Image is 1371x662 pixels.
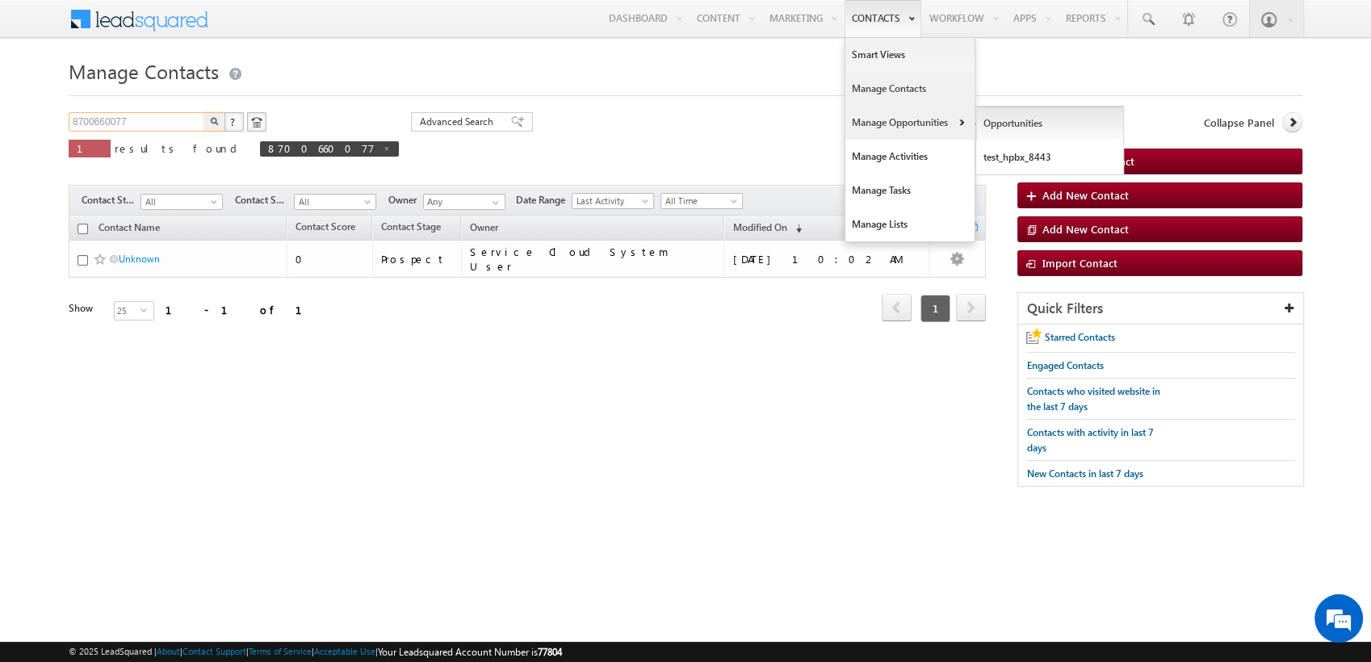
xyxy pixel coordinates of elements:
[235,193,294,207] span: Contact Source
[976,107,1124,140] a: Opportunities
[157,646,180,656] a: About
[789,222,802,235] span: (sorted descending)
[210,117,218,125] img: Search
[732,252,921,266] div: [DATE] 10:02 AM
[882,295,912,321] a: prev
[230,115,237,128] span: ?
[956,295,986,321] a: next
[845,106,975,140] a: Manage Opportunities
[660,193,743,209] a: All Time
[1204,115,1274,130] span: Collapse Panel
[381,220,441,233] span: Contact Stage
[294,194,376,210] a: All
[920,295,950,322] span: 1
[141,195,218,209] span: All
[1042,188,1128,202] span: Add New Contact
[140,306,153,313] span: select
[1044,331,1114,343] span: Starred Contacts
[420,115,498,129] span: Advanced Search
[661,194,738,208] span: All Time
[845,174,975,207] a: Manage Tasks
[1042,256,1117,270] span: Import Contact
[423,194,505,210] input: Type to Search
[845,72,975,106] a: Manage Contacts
[295,195,371,209] span: All
[956,294,986,321] span: next
[314,646,375,656] a: Acceptable Use
[77,141,103,155] span: 1
[182,646,246,656] a: Contact Support
[1018,293,1303,325] div: Quick Filters
[296,220,355,233] span: Contact Score
[249,646,312,656] a: Terms of Service
[882,294,912,321] span: prev
[268,141,375,155] span: 8700660077
[845,38,975,72] a: Smart Views
[1026,359,1103,371] span: Engaged Contacts
[1042,222,1128,236] span: Add New Contact
[572,194,649,208] span: Last Activity
[538,646,562,658] span: 77804
[470,245,692,274] div: Service Cloud System User
[115,141,243,155] span: results found
[119,253,160,265] a: Unknown
[140,194,223,210] a: All
[373,218,449,239] a: Contact Stage
[90,219,168,240] a: Contact Name
[166,300,321,319] div: 1 - 1 of 1
[381,252,454,266] div: Prospect
[69,58,219,84] span: Manage Contacts
[1026,426,1153,454] span: Contacts with activity in last 7 days
[724,218,810,239] a: Modified On (sorted descending)
[572,193,654,209] a: Last Activity
[845,140,975,174] a: Manage Activities
[470,221,498,233] span: Owner
[732,221,786,233] span: Modified On
[378,646,562,658] span: Your Leadsquared Account Number is
[115,302,140,320] span: 25
[224,112,244,132] button: ?
[296,252,365,266] div: 0
[1026,385,1159,413] span: Contacts who visited website in the last 7 days
[69,644,562,660] span: © 2025 LeadSquared | | | | |
[976,140,1124,174] a: test_hpbx_8443
[69,301,101,316] div: Show
[1026,467,1142,480] span: New Contacts in last 7 days
[388,193,423,207] span: Owner
[516,193,572,207] span: Date Range
[287,218,363,239] a: Contact Score
[78,224,88,234] input: Check all records
[484,195,504,211] a: Show All Items
[845,207,975,241] a: Manage Lists
[82,193,140,207] span: Contact Stage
